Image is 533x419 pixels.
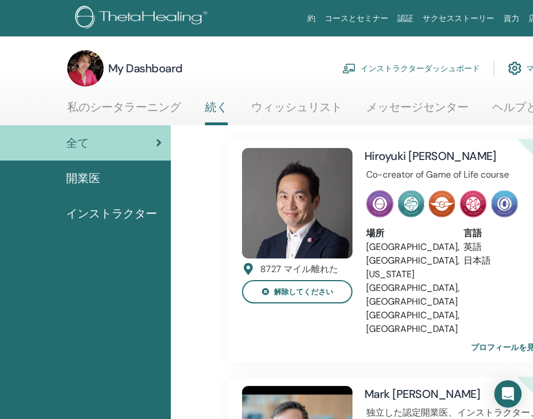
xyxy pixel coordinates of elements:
[75,6,211,31] img: logo.png
[260,263,338,276] div: 8727 マイル離れた
[366,240,446,281] li: [GEOGRAPHIC_DATA], [GEOGRAPHIC_DATA], [US_STATE]
[242,148,352,258] img: default.jpg
[364,148,513,164] h4: Hiroyuki [PERSON_NAME]
[342,63,356,73] img: chalkboard-teacher.svg
[67,50,104,87] img: default.jpg
[320,8,393,29] a: コースとセミナー
[366,281,446,309] li: [GEOGRAPHIC_DATA], [GEOGRAPHIC_DATA]
[66,134,89,151] span: 全て
[393,8,418,29] a: 認証
[66,170,100,187] span: 開業医
[205,100,228,125] a: 続く
[303,8,320,29] a: 約
[494,380,522,408] div: Open Intercom Messenger
[342,56,480,81] a: インストラクターダッシュボード
[66,205,157,222] span: インストラクター
[364,386,513,402] h4: Mark [PERSON_NAME]
[108,60,183,76] h3: My Dashboard
[366,100,469,122] a: メッセージセンター
[366,309,446,336] li: [GEOGRAPHIC_DATA], [GEOGRAPHIC_DATA]
[418,8,499,29] a: サクセスストーリー
[67,100,181,122] a: 私のシータラーニング
[366,227,446,240] div: 場所
[242,280,352,303] button: 解除してください
[508,59,522,78] img: cog.svg
[251,100,342,122] a: ウィッシュリスト
[499,8,524,29] a: 資力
